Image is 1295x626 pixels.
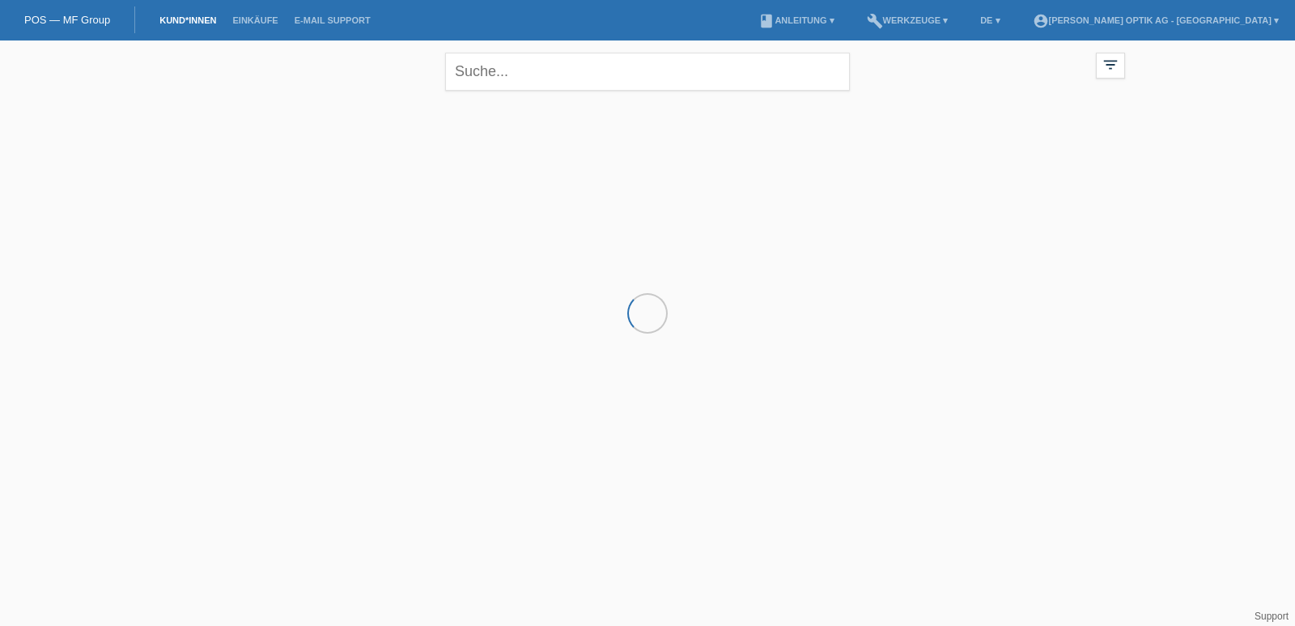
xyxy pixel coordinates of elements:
[867,13,883,29] i: build
[972,15,1008,25] a: DE ▾
[224,15,286,25] a: Einkäufe
[445,53,850,91] input: Suche...
[1033,13,1049,29] i: account_circle
[750,15,842,25] a: bookAnleitung ▾
[24,14,110,26] a: POS — MF Group
[151,15,224,25] a: Kund*innen
[758,13,775,29] i: book
[1025,15,1287,25] a: account_circle[PERSON_NAME] Optik AG - [GEOGRAPHIC_DATA] ▾
[859,15,957,25] a: buildWerkzeuge ▾
[1102,56,1119,74] i: filter_list
[287,15,379,25] a: E-Mail Support
[1255,611,1289,622] a: Support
